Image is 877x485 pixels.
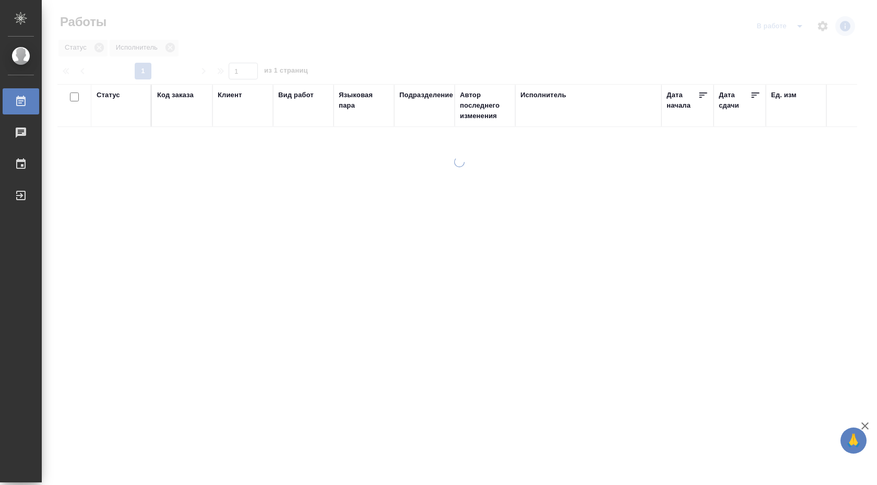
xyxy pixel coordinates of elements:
div: Вид работ [278,90,314,100]
div: Подразделение [399,90,453,100]
div: Ед. изм [771,90,797,100]
div: Дата сдачи [719,90,750,111]
div: Исполнитель [520,90,566,100]
div: Код заказа [157,90,194,100]
div: Статус [97,90,120,100]
div: Дата начала [667,90,698,111]
div: Автор последнего изменения [460,90,510,121]
span: 🙏 [845,430,862,452]
div: Клиент [218,90,242,100]
button: 🙏 [840,428,867,454]
div: Языковая пара [339,90,389,111]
